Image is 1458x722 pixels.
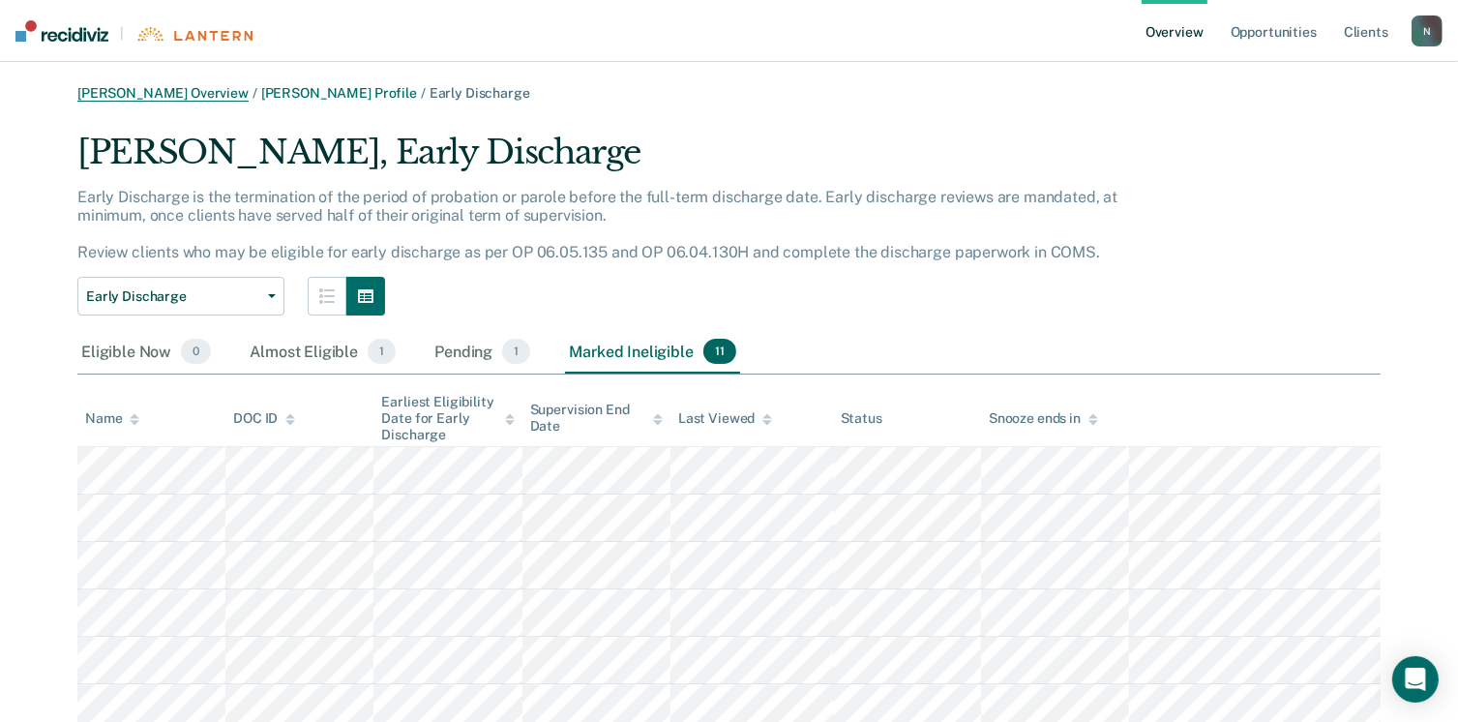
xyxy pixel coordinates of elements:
[417,85,430,101] span: /
[502,339,530,364] span: 1
[249,85,261,101] span: /
[1412,15,1443,46] button: N
[381,394,514,442] div: Earliest Eligibility Date for Early Discharge
[15,20,253,42] a: |
[77,188,1117,262] p: Early Discharge is the termination of the period of probation or parole before the full-term disc...
[261,85,417,101] a: [PERSON_NAME] Profile
[989,410,1098,427] div: Snooze ends in
[77,133,1171,188] div: [PERSON_NAME], Early Discharge
[841,410,882,427] div: Status
[15,20,108,42] img: Recidiviz
[430,85,530,101] span: Early Discharge
[368,339,396,364] span: 1
[246,331,400,374] div: Almost Eligible1
[85,410,139,427] div: Name
[703,339,736,364] span: 11
[233,410,295,427] div: DOC ID
[530,402,663,435] div: Supervision End Date
[1392,656,1439,703] div: Open Intercom Messenger
[181,339,211,364] span: 0
[565,331,739,374] div: Marked Ineligible11
[77,85,249,102] a: [PERSON_NAME] Overview
[77,277,284,316] button: Early Discharge
[431,331,534,374] div: Pending1
[108,25,135,42] span: |
[77,331,215,374] div: Eligible Now0
[135,27,253,42] img: Lantern
[678,410,772,427] div: Last Viewed
[86,288,260,305] span: Early Discharge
